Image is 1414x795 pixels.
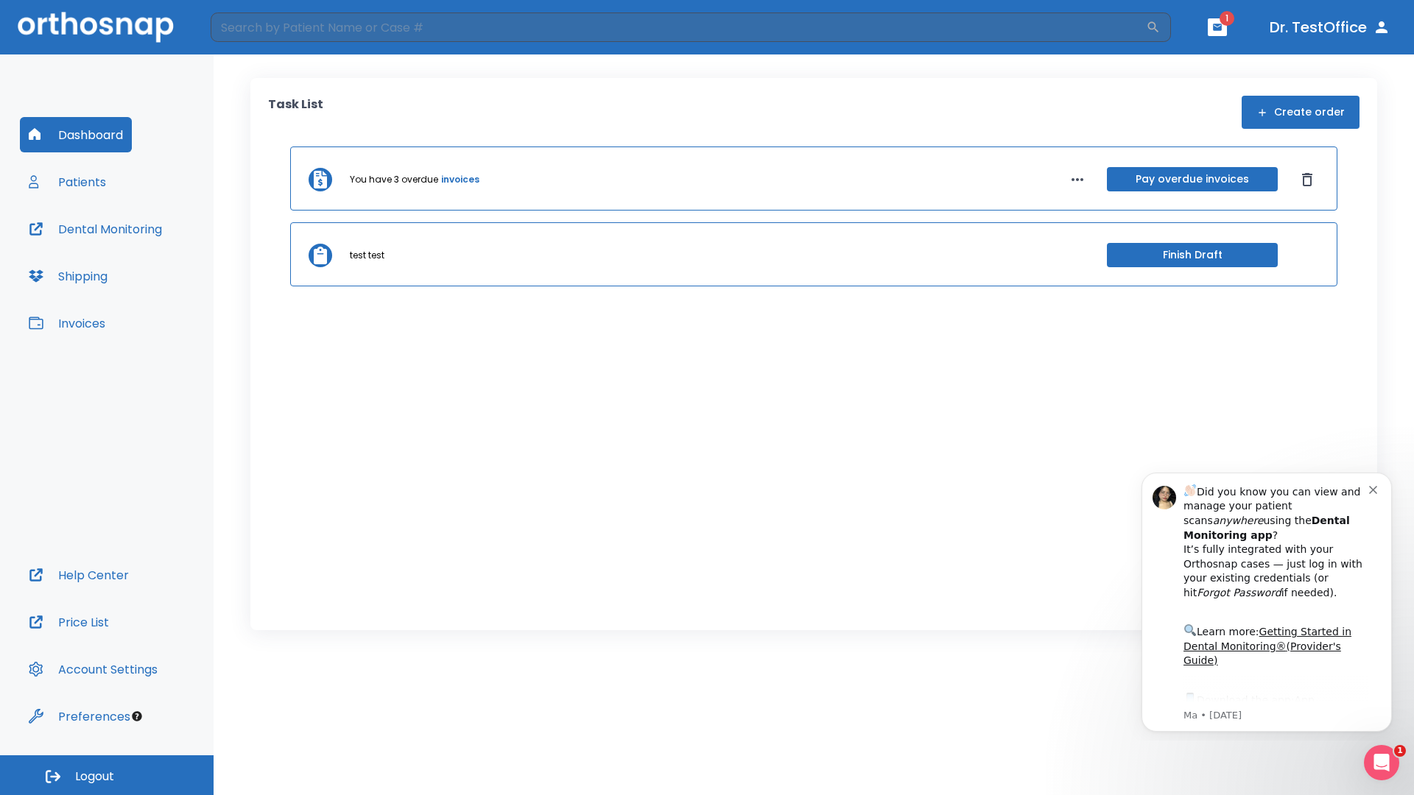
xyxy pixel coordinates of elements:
[75,768,114,785] span: Logout
[350,249,384,262] p: test test
[18,12,174,42] img: Orthosnap
[20,699,139,734] button: Preferences
[1107,243,1278,267] button: Finish Draft
[20,211,171,247] button: Dental Monitoring
[20,164,115,199] button: Patients
[250,23,261,35] button: Dismiss notification
[64,235,195,261] a: App Store
[1295,168,1319,191] button: Dismiss
[1119,459,1414,741] iframe: Intercom notifications message
[268,96,323,129] p: Task List
[1364,745,1399,780] iframe: Intercom live chat
[64,250,250,263] p: Message from Ma, sent 6w ago
[20,604,118,640] button: Price List
[20,557,138,593] button: Help Center
[1394,745,1406,757] span: 1
[1242,96,1360,129] button: Create order
[1107,167,1278,191] button: Pay overdue invoices
[20,305,114,341] button: Invoices
[1220,11,1234,26] span: 1
[20,117,132,152] button: Dashboard
[130,710,144,723] div: Tooltip anchor
[20,651,166,687] button: Account Settings
[350,173,438,186] p: You have 3 overdue
[441,173,479,186] a: invoices
[64,231,250,306] div: Download the app: | ​ Let us know if you need help getting started!
[211,13,1146,42] input: Search by Patient Name or Case #
[20,258,116,294] button: Shipping
[1264,14,1396,40] button: Dr. TestOffice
